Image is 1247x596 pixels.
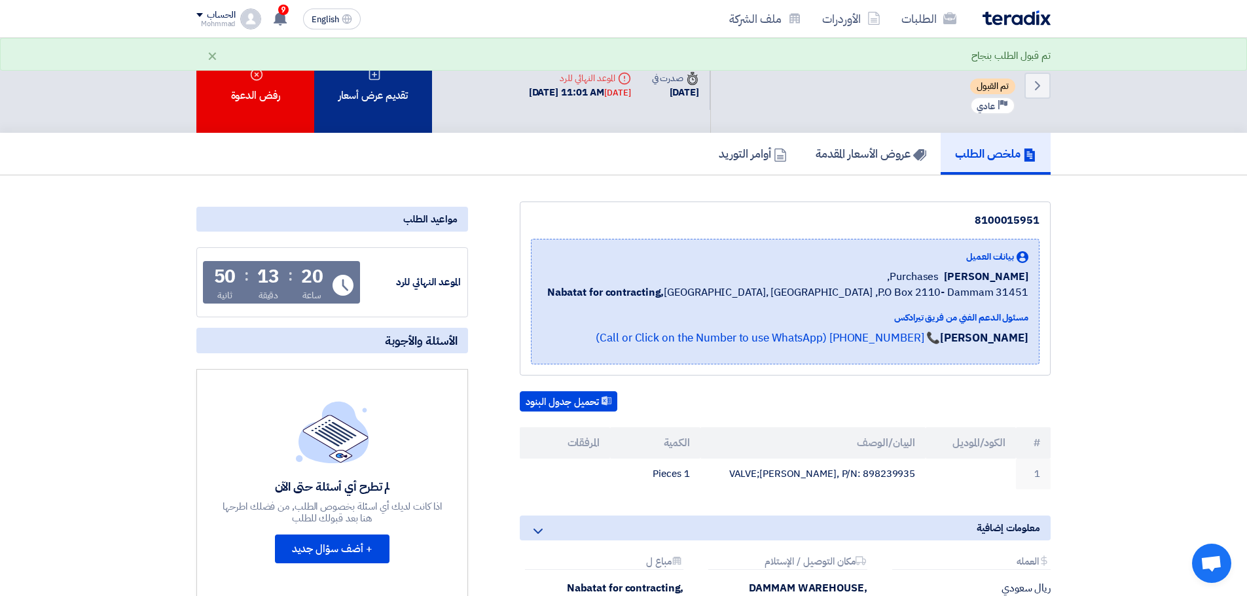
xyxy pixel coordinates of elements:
[1192,544,1231,583] div: دردشة مفتوحة
[610,427,700,459] th: الكمية
[977,521,1040,535] span: معلومات إضافية
[955,146,1036,161] h5: ملخص الطلب
[240,9,261,29] img: profile_test.png
[196,207,468,232] div: مواعيد الطلب
[892,556,1051,570] div: العمله
[363,275,461,290] div: الموعد النهائي للرد
[314,38,432,133] div: تقديم عرض أسعار
[704,133,801,175] a: أوامر التوريد
[926,427,1016,459] th: الكود/الموديل
[385,333,458,348] span: الأسئلة والأجوبة
[652,71,699,85] div: صدرت في
[302,289,321,302] div: ساعة
[970,79,1015,94] span: تم القبول
[529,85,631,100] div: [DATE] 11:01 AM
[604,86,630,99] div: [DATE]
[801,133,941,175] a: عروض الأسعار المقدمة
[221,479,444,494] div: لم تطرح أي أسئلة حتى الآن
[652,85,699,100] div: [DATE]
[749,580,867,596] b: DAMMAM WAREHOUSE,
[257,268,280,286] div: 13
[983,10,1051,26] img: Teradix logo
[1016,427,1051,459] th: #
[275,535,389,563] button: + أضف سؤال جديد
[529,71,631,85] div: الموعد النهائي للرد
[816,146,926,161] h5: عروض الأسعار المقدمة
[941,133,1051,175] a: ملخص الطلب
[207,10,235,21] div: الحساب
[940,330,1028,346] strong: [PERSON_NAME]
[278,5,289,15] span: 9
[301,268,323,286] div: 20
[303,9,361,29] button: English
[708,556,867,570] div: مكان التوصيل / الإستلام
[214,268,236,286] div: 50
[596,330,940,346] a: 📞 [PHONE_NUMBER] (Call or Click on the Number to use WhatsApp)
[700,427,926,459] th: البيان/الوصف
[207,48,218,63] div: ×
[244,264,249,287] div: :
[217,289,232,302] div: ثانية
[196,20,235,27] div: Mohmmad
[531,213,1039,228] div: 8100015951
[259,289,279,302] div: دقيقة
[312,15,339,24] span: English
[288,264,293,287] div: :
[966,250,1014,264] span: بيانات العميل
[196,38,314,133] div: رفض الدعوة
[525,556,683,570] div: مباع ل
[812,3,891,34] a: الأوردرات
[971,48,1051,63] div: تم قبول الطلب بنجاح
[887,582,1051,595] div: ريال سعودي
[1016,459,1051,489] td: 1
[610,459,700,489] td: 1 Pieces
[547,311,1028,324] div: مسئول الدعم الفني من فريق تيرادكس
[296,401,369,463] img: empty_state_list.svg
[700,459,926,489] td: VALVE;[PERSON_NAME], P/N: 898239935
[520,427,610,459] th: المرفقات
[520,391,617,412] button: تحميل جدول البنود
[944,269,1028,285] span: [PERSON_NAME]
[977,100,995,113] span: عادي
[887,269,939,285] span: Purchases,
[719,146,787,161] h5: أوامر التوريد
[719,3,812,34] a: ملف الشركة
[567,580,684,596] b: Nabatat for contracting,
[547,285,1028,300] span: [GEOGRAPHIC_DATA], [GEOGRAPHIC_DATA] ,P.O Box 2110- Dammam 31451
[891,3,967,34] a: الطلبات
[547,285,664,300] b: Nabatat for contracting,
[221,500,444,524] div: اذا كانت لديك أي اسئلة بخصوص الطلب, من فضلك اطرحها هنا بعد قبولك للطلب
